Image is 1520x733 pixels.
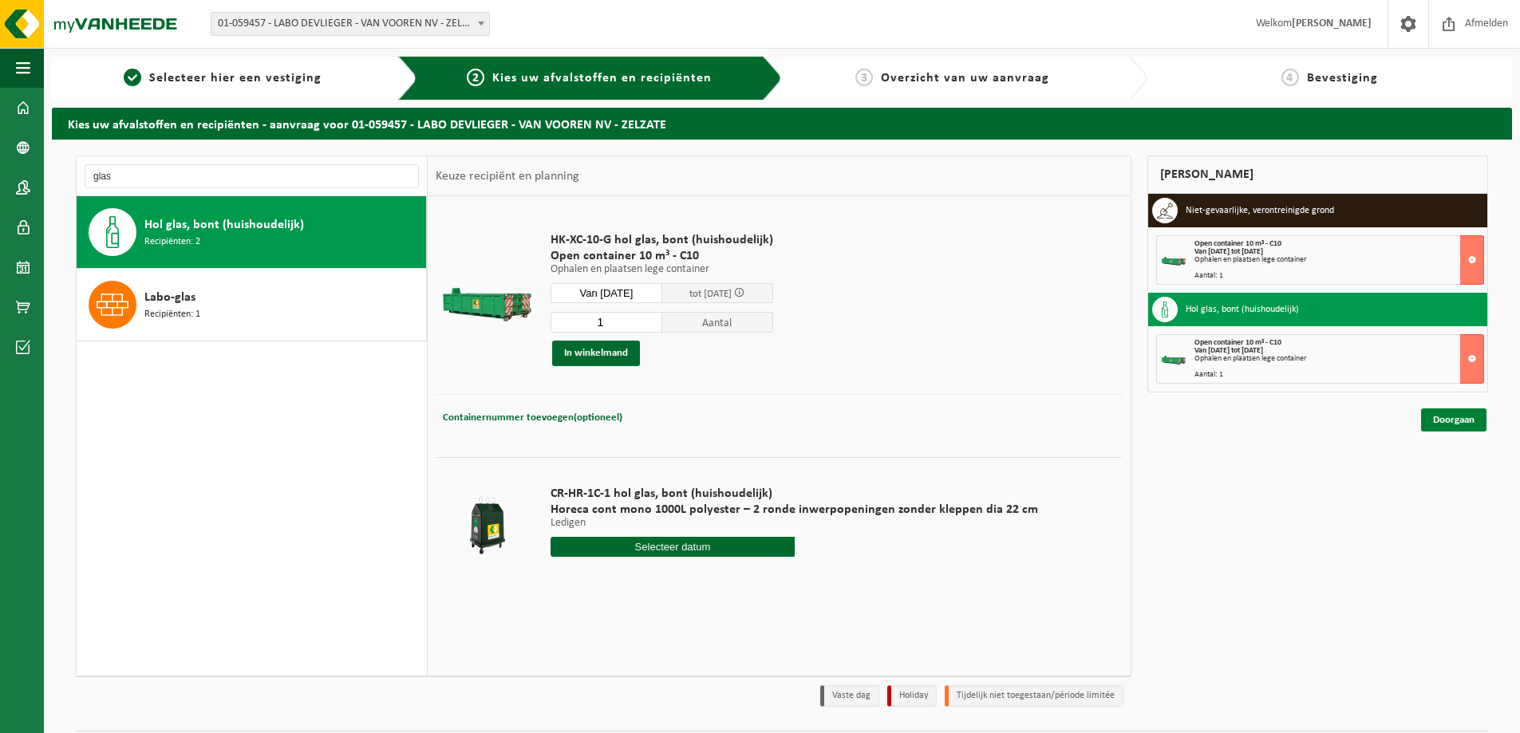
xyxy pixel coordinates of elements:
button: Labo-glas Recipiënten: 1 [77,269,427,341]
strong: Van [DATE] tot [DATE] [1194,247,1263,256]
span: Recipiënten: 2 [144,234,200,250]
span: tot [DATE] [689,289,732,299]
span: CR-HR-1C-1 hol glas, bont (huishoudelijk) [551,486,1038,502]
strong: [PERSON_NAME] [1292,18,1372,30]
span: Overzicht van uw aanvraag [881,72,1049,85]
span: Labo-glas [144,288,195,307]
input: Selecteer datum [551,537,795,557]
p: Ophalen en plaatsen lege container [551,264,773,275]
span: 2 [467,69,484,86]
div: Aantal: 1 [1194,272,1484,280]
a: 1Selecteer hier een vestiging [60,69,385,88]
button: In winkelmand [552,341,640,366]
span: 01-059457 - LABO DEVLIEGER - VAN VOOREN NV - ZELZATE [211,13,489,35]
li: Tijdelijk niet toegestaan/période limitée [945,685,1123,707]
span: 01-059457 - LABO DEVLIEGER - VAN VOOREN NV - ZELZATE [211,12,490,36]
h3: Hol glas, bont (huishoudelijk) [1186,297,1299,322]
span: Open container 10 m³ - C10 [551,248,773,264]
button: Hol glas, bont (huishoudelijk) Recipiënten: 2 [77,196,427,269]
input: Selecteer datum [551,283,662,303]
span: Horeca cont mono 1000L polyester – 2 ronde inwerpopeningen zonder kleppen dia 22 cm [551,502,1038,518]
span: Aantal [662,312,774,333]
span: 1 [124,69,141,86]
span: Open container 10 m³ - C10 [1194,338,1281,347]
a: Doorgaan [1421,408,1486,432]
span: HK-XC-10-G hol glas, bont (huishoudelijk) [551,232,773,248]
strong: Van [DATE] tot [DATE] [1194,346,1263,355]
span: Bevestiging [1307,72,1378,85]
span: Hol glas, bont (huishoudelijk) [144,215,304,234]
h3: Niet-gevaarlijke, verontreinigde grond [1186,198,1334,223]
div: Keuze recipiënt en planning [428,156,587,196]
span: Recipiënten: 1 [144,307,200,322]
input: Materiaal zoeken [85,164,419,188]
p: Ledigen [551,518,1038,529]
div: [PERSON_NAME] [1147,156,1489,194]
li: Vaste dag [820,685,879,707]
li: Holiday [887,685,937,707]
div: Ophalen en plaatsen lege container [1194,256,1484,264]
span: Selecteer hier een vestiging [149,72,322,85]
span: Kies uw afvalstoffen en recipiënten [492,72,712,85]
div: Aantal: 1 [1194,371,1484,379]
span: 4 [1281,69,1299,86]
span: 3 [855,69,873,86]
div: Ophalen en plaatsen lege container [1194,355,1484,363]
span: Open container 10 m³ - C10 [1194,239,1281,248]
h2: Kies uw afvalstoffen en recipiënten - aanvraag voor 01-059457 - LABO DEVLIEGER - VAN VOOREN NV - ... [52,108,1512,139]
button: Containernummer toevoegen(optioneel) [441,407,624,429]
span: Containernummer toevoegen(optioneel) [443,412,622,423]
